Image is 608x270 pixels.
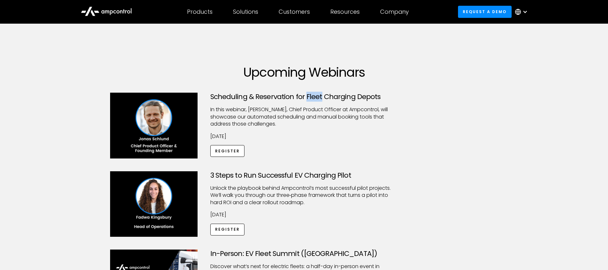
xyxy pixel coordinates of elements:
[233,8,258,15] div: Solutions
[210,224,245,235] a: Register
[210,250,398,258] h3: In-Person: EV Fleet Summit ([GEOGRAPHIC_DATA])
[210,133,398,140] p: [DATE]
[210,185,398,206] p: Unlock the playbook behind Ampcontrol’s most successful pilot projects. We’ll walk you through ou...
[110,65,498,80] h1: Upcoming Webinars
[330,8,360,15] div: Resources
[279,8,310,15] div: Customers
[187,8,213,15] div: Products
[380,8,409,15] div: Company
[210,93,398,101] h3: Scheduling & Reservation for Fleet Charging Depots
[210,211,398,218] p: [DATE]
[210,106,398,127] p: ​In this webinar, [PERSON_NAME], Chief Product Officer at Ampcontrol, will showcase our automated...
[458,6,512,18] a: Request a demo
[210,171,398,180] h3: 3 Steps to Run Successful EV Charging Pilot
[210,145,245,157] a: Register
